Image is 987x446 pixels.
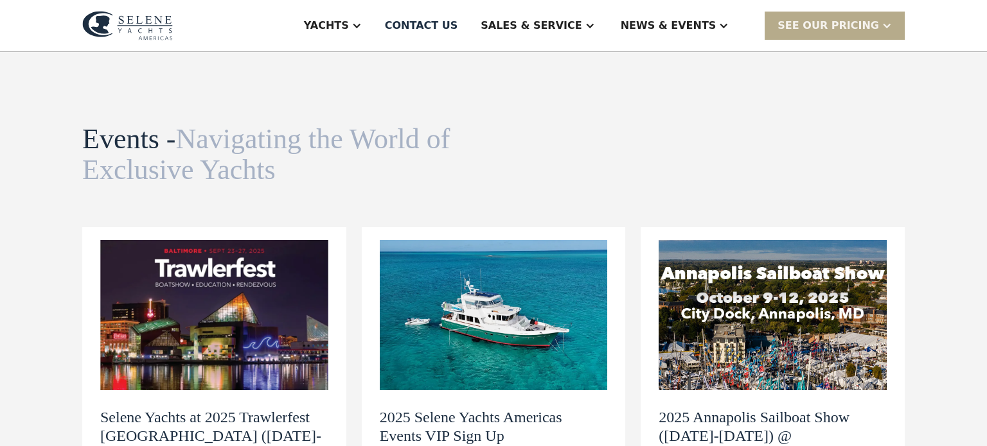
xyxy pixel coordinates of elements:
div: SEE Our Pricing [778,18,879,33]
div: News & EVENTS [621,18,716,33]
div: SEE Our Pricing [765,12,905,39]
div: Contact US [385,18,458,33]
div: Sales & Service [481,18,582,33]
div: Yachts [304,18,349,33]
h2: 2025 Selene Yachts Americas Events VIP Sign Up [380,408,608,445]
h1: Events - [82,124,454,186]
img: logo [82,11,173,40]
span: Navigating the World of Exclusive Yachts [82,123,450,185]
